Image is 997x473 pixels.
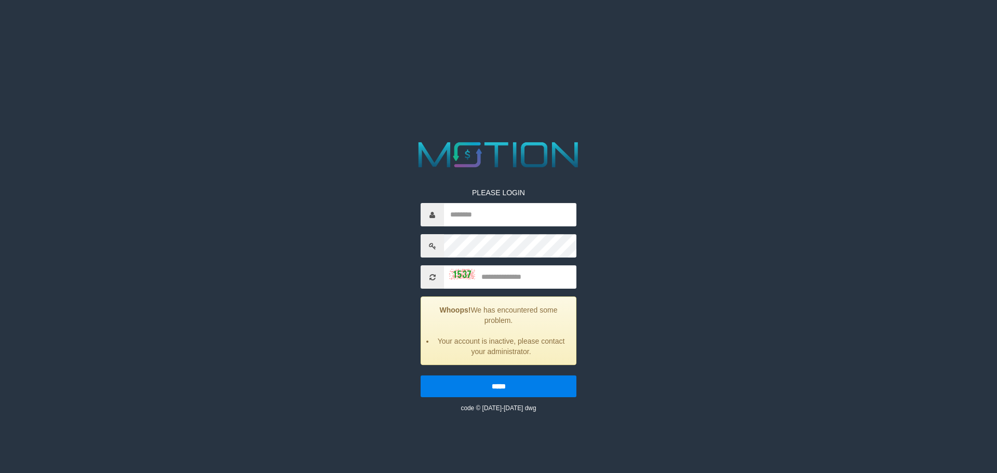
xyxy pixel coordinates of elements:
[421,296,576,365] div: We has encountered some problem.
[449,269,475,279] img: captcha
[440,306,471,314] strong: Whoops!
[411,138,586,172] img: MOTION_logo.png
[421,187,576,198] p: PLEASE LOGIN
[461,404,536,412] small: code © [DATE]-[DATE] dwg
[434,336,568,357] li: Your account is inactive, please contact your administrator.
